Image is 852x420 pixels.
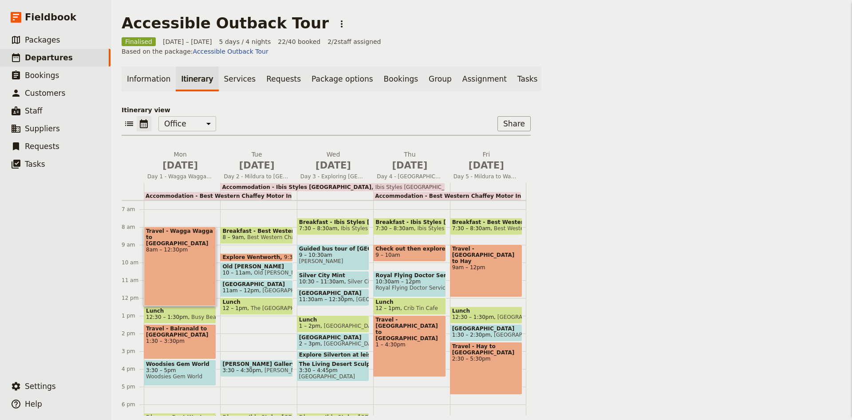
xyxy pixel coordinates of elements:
span: Lunch [222,299,290,305]
div: Lunch12 – 1pmThe [GEOGRAPHIC_DATA] [220,298,292,315]
span: Explore Wentworth [222,254,284,260]
span: Royal Flying Doctor Service [375,272,443,279]
a: Tasks [512,67,543,91]
span: 12 – 1pm [222,305,247,311]
div: Royal Flying Doctor Service10:30am – 12pmRoyal Flying Doctor Service [373,271,446,297]
span: 7:30 – 8:30am [299,225,338,232]
button: Mon [DATE]Day 1 - Wagga Wagga to [GEOGRAPHIC_DATA] [144,150,220,183]
span: 10:30 – 11:30am [299,279,344,285]
span: Silver City Mint [344,279,388,285]
div: Old [PERSON_NAME]10 – 11amOld [PERSON_NAME] [220,262,292,279]
span: 9:30 – 10am [284,254,317,260]
span: [DATE] [454,159,519,172]
div: Accommodation - Best Western Chaffey Motor Inn [373,192,521,200]
span: Explore Silverton at leisure [299,352,385,358]
span: 1 – 2pm [299,323,320,329]
span: Staff [25,106,43,115]
span: 7:30 – 8:30am [375,225,414,232]
div: Breakfast - Ibis Styles [GEOGRAPHIC_DATA]7:30 – 8:30amIbis Styles [GEOGRAPHIC_DATA] [373,218,446,235]
span: Travel - [GEOGRAPHIC_DATA] to Hay [452,246,520,264]
span: The [GEOGRAPHIC_DATA] [247,305,318,311]
button: Tue [DATE]Day 2 - Mildura to [GEOGRAPHIC_DATA] [220,150,296,183]
span: 22/40 booked [278,37,320,46]
span: [GEOGRAPHIC_DATA] [259,287,319,294]
span: Breakfast - Ibis Styles [GEOGRAPHIC_DATA] [375,219,443,225]
div: Lunch12:30 – 1:30pmBusy Bean Cafe [144,306,216,324]
span: Ibis Styles [GEOGRAPHIC_DATA] [371,184,460,190]
div: Travel - [GEOGRAPHIC_DATA] to [GEOGRAPHIC_DATA]1 – 4:30pm [373,315,446,377]
span: Tasks [25,160,45,169]
span: 1:30 – 3:30pm [146,338,214,344]
span: Based on the package: [122,47,268,56]
span: [GEOGRAPHIC_DATA] [320,341,380,347]
span: Travel - Wagga Wagga to [GEOGRAPHIC_DATA] [146,228,214,247]
span: 3:30 – 5pm [146,367,214,373]
div: Lunch1 – 2pm[GEOGRAPHIC_DATA] [297,315,369,333]
button: Thu [DATE]Day 4 - [GEOGRAPHIC_DATA] to [GEOGRAPHIC_DATA] [373,150,450,183]
span: 11am – 12pm [222,287,259,294]
span: Breakfast - Best Western Chaffey Motor Inn [452,219,520,225]
span: Lunch [299,317,367,323]
span: Accommodation - Ibis Styles [GEOGRAPHIC_DATA] [222,184,371,190]
span: [GEOGRAPHIC_DATA] [222,281,290,287]
span: Royal Flying Doctor Service [375,285,443,291]
div: 5 pm [122,383,144,390]
a: Package options [306,67,378,91]
div: [PERSON_NAME] Gallery3:30 – 4:30pm[PERSON_NAME] Gallery [220,360,292,377]
span: [GEOGRAPHIC_DATA] [299,373,367,380]
span: 11:30am – 12:30pm [299,296,353,302]
div: Travel - [GEOGRAPHIC_DATA] to Hay9am – 12pm [450,244,522,297]
span: Breakfast - Best Western Chaffey Motor Inn [222,228,290,234]
button: Calendar view [137,116,151,131]
span: 5 days / 4 nights [219,37,271,46]
span: Packages [25,35,60,44]
span: [GEOGRAPHIC_DATA] [353,296,412,302]
h2: Thu [377,150,442,172]
button: Fri [DATE]Day 5 - Mildura to Wagga Wagga [450,150,526,183]
h2: Wed [300,150,366,172]
span: [GEOGRAPHIC_DATA] [494,314,553,320]
span: 9 – 10am [375,252,400,258]
span: Day 4 - [GEOGRAPHIC_DATA] to [GEOGRAPHIC_DATA] [373,173,446,180]
h2: Tue [224,150,289,172]
span: 1:30 – 2:30pm [452,332,491,338]
div: 3 pm [122,348,144,355]
span: 3:30 – 4:45pm [299,367,367,373]
div: The Living Desert Sculptures3:30 – 4:45pm[GEOGRAPHIC_DATA] [297,360,369,381]
span: Fieldbook [25,11,76,24]
div: [GEOGRAPHIC_DATA]11am – 12pm[GEOGRAPHIC_DATA] [220,280,292,297]
div: [GEOGRAPHIC_DATA]1:30 – 2:30pm[GEOGRAPHIC_DATA] [450,324,522,341]
span: 10 – 11am [222,270,250,276]
span: Requests [25,142,59,151]
span: 9am – 12pm [452,264,520,271]
span: Accommodation - Best Western Chaffey Motor Inn [375,193,525,199]
span: Best Western Chaffey Motor Inn [244,234,331,240]
span: Bookings [25,71,59,80]
span: Day 2 - Mildura to [GEOGRAPHIC_DATA] [220,173,293,180]
span: [GEOGRAPHIC_DATA] [320,323,380,329]
span: Travel - Hay to [GEOGRAPHIC_DATA] [452,343,520,356]
a: Accessible Outback Tour [193,48,268,55]
span: 7:30 – 8:30am [452,225,491,232]
span: [GEOGRAPHIC_DATA] [299,334,367,341]
span: Ibis Styles [GEOGRAPHIC_DATA] [414,225,502,232]
span: Lunch [452,308,520,314]
span: Customers [25,89,65,98]
div: 6 pm [122,401,144,408]
button: Actions [334,16,349,31]
a: Itinerary [176,67,218,91]
div: 7 am [122,206,144,213]
span: Best Western Chaffey Motor Inn [490,225,578,232]
div: Guided bus tour of [GEOGRAPHIC_DATA]9 – 10:30am[PERSON_NAME] [297,244,369,271]
span: The Living Desert Sculptures [299,361,367,367]
span: [DATE] [377,159,442,172]
span: 12:30 – 1:30pm [452,314,494,320]
div: Breakfast - Best Western Chaffey Motor Inn8 – 9amBest Western Chaffey Motor Inn [220,227,292,244]
span: [DATE] [300,159,366,172]
button: Share [497,116,531,131]
div: 8 am [122,224,144,231]
span: [DATE] [224,159,289,172]
span: 12:30 – 1:30pm [146,314,188,320]
span: 10:30am – 12pm [375,279,443,285]
div: 11 am [122,277,144,284]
